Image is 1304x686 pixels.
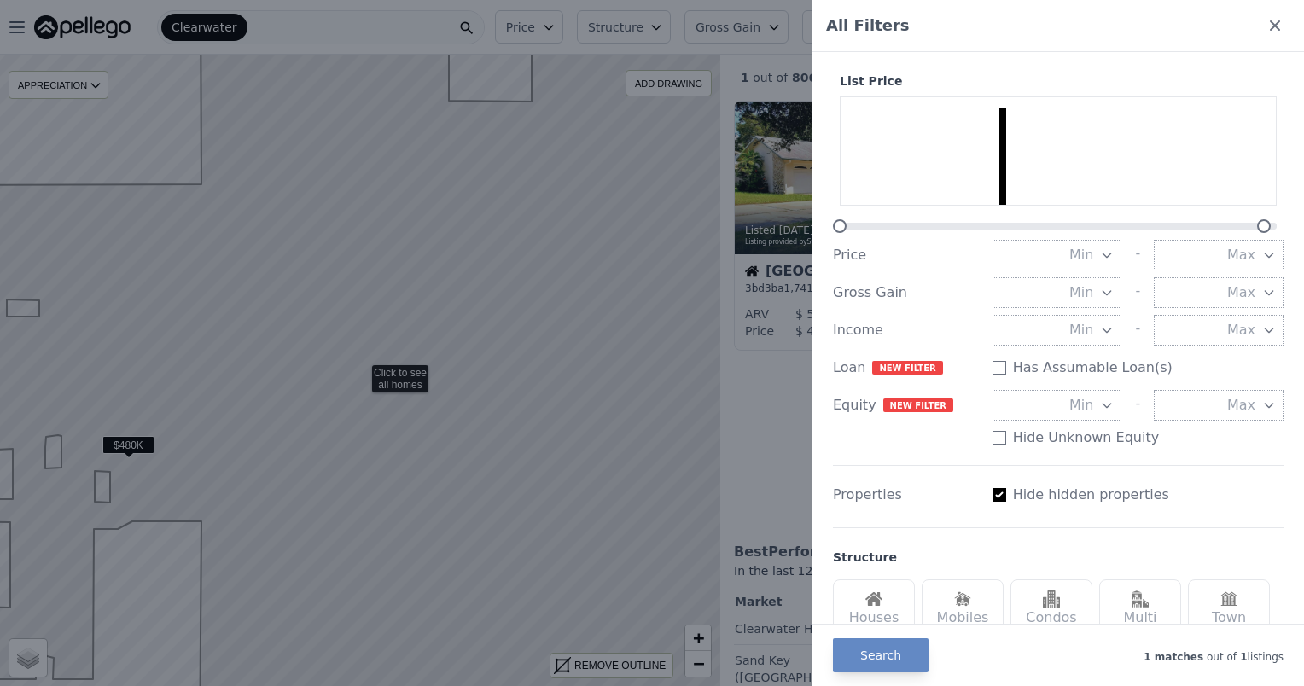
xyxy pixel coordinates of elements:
[993,277,1122,308] button: Min
[1188,579,1270,636] div: Town
[1010,579,1092,636] div: Condos
[929,647,1284,664] div: out of listings
[833,395,979,416] div: Equity
[993,390,1122,421] button: Min
[1069,320,1093,340] span: Min
[922,579,1004,636] div: Mobiles
[1227,282,1255,303] span: Max
[993,315,1122,346] button: Min
[1154,240,1284,270] button: Max
[833,549,897,566] div: Structure
[1220,590,1237,608] img: Town
[833,282,979,303] div: Gross Gain
[833,358,979,378] div: Loan
[1135,390,1140,421] div: -
[1069,395,1093,416] span: Min
[883,398,953,412] span: NEW FILTER
[1154,277,1284,308] button: Max
[1013,485,1169,505] label: Hide hidden properties
[1013,427,1160,448] label: Hide Unknown Equity
[954,590,971,608] img: Mobiles
[993,240,1122,270] button: Min
[833,73,1284,90] div: List Price
[833,320,979,340] div: Income
[833,245,979,265] div: Price
[872,361,942,375] span: NEW FILTER
[1154,390,1284,421] button: Max
[833,485,979,505] div: Properties
[1227,245,1255,265] span: Max
[1227,320,1255,340] span: Max
[1013,358,1173,378] label: Has Assumable Loan(s)
[1144,651,1203,663] span: 1 matches
[1237,651,1248,663] span: 1
[826,14,910,38] span: All Filters
[865,590,882,608] img: Houses
[1135,315,1140,346] div: -
[833,638,929,672] button: Search
[1132,590,1149,608] img: Multi
[1135,240,1140,270] div: -
[1135,277,1140,308] div: -
[1069,245,1093,265] span: Min
[1099,579,1181,636] div: Multi
[1043,590,1060,608] img: Condos
[1227,395,1255,416] span: Max
[833,579,915,636] div: Houses
[1069,282,1093,303] span: Min
[1154,315,1284,346] button: Max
